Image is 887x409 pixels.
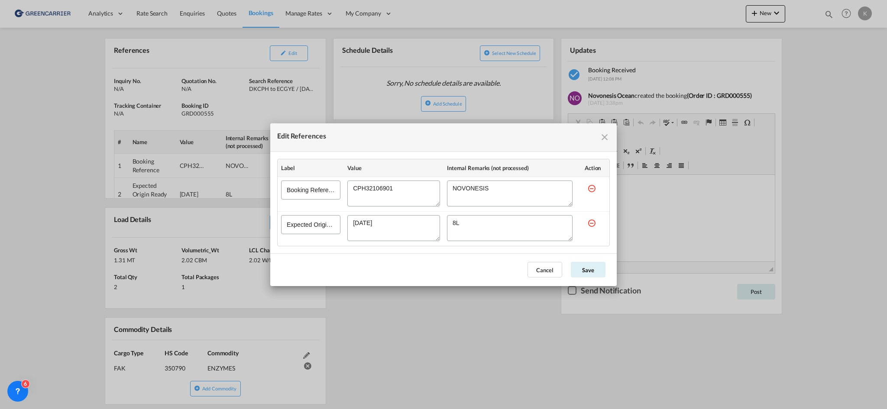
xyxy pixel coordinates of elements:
md-icon: icon-minus-circle-outline red-400-fg s20 cursor mr-5 [587,219,596,227]
button: Cancel [528,262,562,277]
th: Value [344,159,443,177]
md-icon: icon-close fg-AAA8AD cursor [599,132,610,142]
input: Booking Reference [281,180,340,200]
th: Internal Remarks (not processed) [443,159,576,177]
div: Edit References [277,130,326,145]
th: Action [576,159,609,177]
md-dialog: Edit References [270,123,617,286]
input: Expected Origin Ready Date [281,215,340,234]
th: Label [278,159,344,177]
md-icon: icon-minus-circle-outline red-400-fg s20 cursor mr-5 [587,184,596,193]
body: Editor, editor6 [9,9,198,18]
button: Save [571,262,605,277]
